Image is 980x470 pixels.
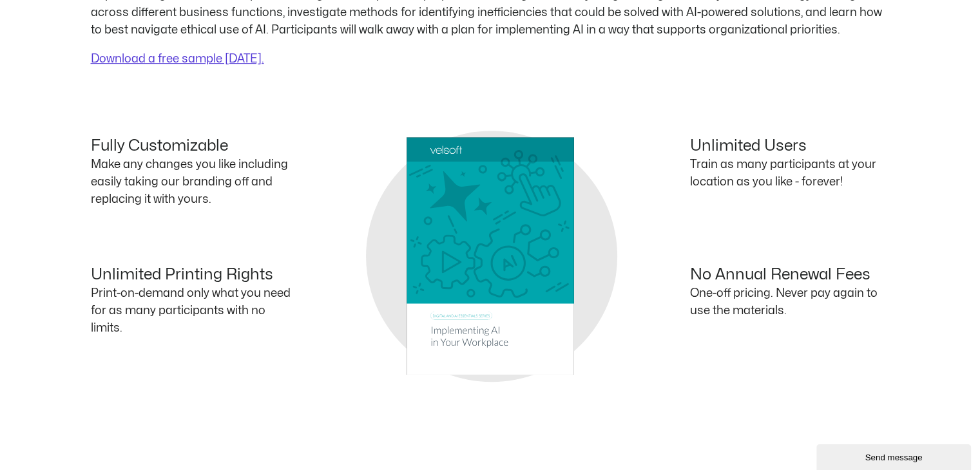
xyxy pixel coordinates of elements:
h4: Unlimited Users [690,137,890,156]
a: Download a free sample [DATE]. [91,53,264,64]
p: Print-on-demand only what you need for as many participants with no limits. [91,285,291,337]
h4: Unlimited Printing Rights [91,266,291,285]
p: Make any changes you like including easily taking our branding off and replacing it with yours. [91,156,291,208]
h4: Fully Customizable [91,137,291,156]
p: Train as many participants at your location as you like - forever! [690,156,890,191]
p: One-off pricing. Never pay again to use the materials. [690,285,890,319]
iframe: chat widget [816,442,974,470]
h4: No Annual Renewal Fees [690,266,890,285]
